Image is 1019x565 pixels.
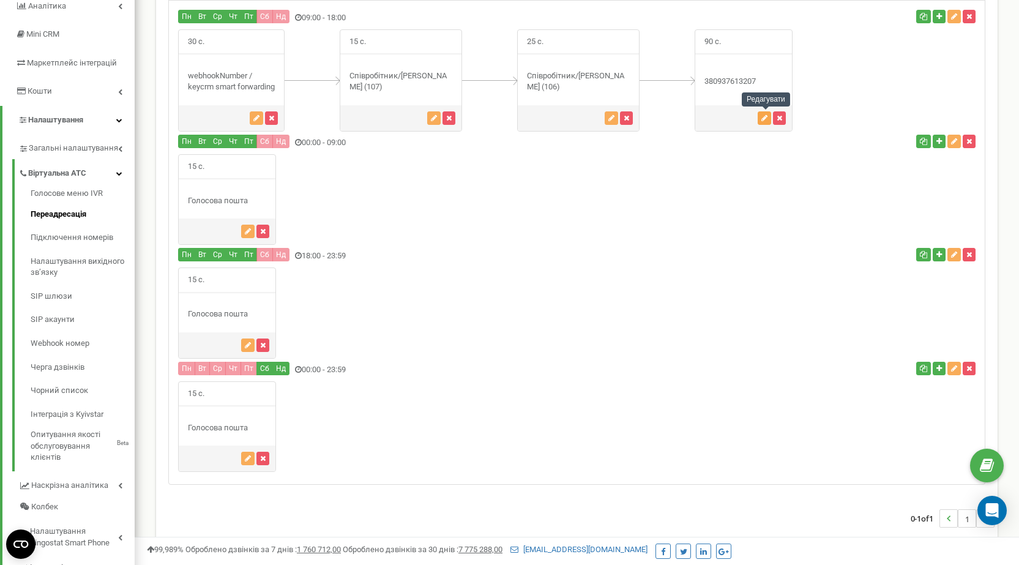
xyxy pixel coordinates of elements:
[18,496,135,518] a: Колбек
[518,30,553,54] span: 25 с.
[31,250,135,285] a: Налаштування вихідного зв’язку
[18,471,135,496] a: Наскрізна аналітика
[169,362,713,378] div: 00:00 - 23:59
[742,92,790,107] div: Редагувати
[518,70,639,93] div: Співробітник/[PERSON_NAME] (106)
[695,30,730,54] span: 90 с.
[31,188,135,203] a: Голосове меню IVR
[695,76,792,88] div: 380937613207
[225,10,241,23] button: Чт
[179,195,275,207] div: Голосова пошта
[297,545,341,554] u: 1 760 712,00
[256,362,273,375] button: Сб
[178,135,195,148] button: Пн
[18,134,135,159] a: Загальні налаштування
[6,529,35,559] button: Open CMP widget
[225,135,241,148] button: Чт
[921,513,929,524] span: of
[340,30,375,54] span: 15 с.
[178,10,195,23] button: Пн
[31,356,135,380] a: Черга дзвінків
[256,10,273,23] button: Сб
[178,248,195,261] button: Пн
[272,10,289,23] button: Нд
[28,86,52,95] span: Кошти
[31,285,135,309] a: SIP шлюзи
[179,155,214,179] span: 15 с.
[30,526,118,548] span: Налаштування Ringostat Smart Phone
[31,426,135,463] a: Опитування якості обслуговування клієнтівBeta
[178,362,195,375] button: Пн
[209,248,226,261] button: Ср
[911,509,939,528] span: 0-1 1
[31,226,135,250] a: Підключення номерів
[169,248,713,264] div: 18:00 - 23:59
[272,248,289,261] button: Нд
[225,248,241,261] button: Чт
[272,135,289,148] button: Нд
[31,203,135,226] a: Переадресація
[185,545,341,554] span: Оброблено дзвінків за 7 днів :
[195,362,210,375] button: Вт
[2,106,135,135] a: Налаштування
[31,403,135,427] a: Інтеграція з Kyivstar
[225,362,241,375] button: Чт
[27,58,117,67] span: Маркетплейс інтеграцій
[29,143,118,154] span: Загальні налаштування
[958,509,976,528] li: 1
[195,135,210,148] button: Вт
[31,480,108,492] span: Наскрізна аналітика
[26,29,59,39] span: Mini CRM
[28,1,66,10] span: Аналiтика
[179,382,214,406] span: 15 с.
[209,10,226,23] button: Ср
[340,70,461,93] div: Співробітник/[PERSON_NAME] (107)
[31,501,58,513] span: Колбек
[911,497,995,540] nav: ...
[28,115,83,124] span: Налаштування
[169,135,713,151] div: 00:00 - 09:00
[241,362,257,375] button: Пт
[256,135,273,148] button: Сб
[179,30,214,54] span: 30 с.
[28,168,86,179] span: Віртуальна АТС
[195,248,210,261] button: Вт
[241,135,257,148] button: Пт
[458,545,502,554] u: 7 775 288,00
[272,362,289,375] button: Нд
[241,248,257,261] button: Пт
[209,362,226,375] button: Ср
[179,422,275,434] div: Голосова пошта
[18,159,135,184] a: Віртуальна АТС
[179,268,214,292] span: 15 с.
[169,10,713,26] div: 09:00 - 18:00
[195,10,210,23] button: Вт
[256,248,273,261] button: Сб
[343,545,502,554] span: Оброблено дзвінків за 30 днів :
[977,496,1007,525] div: Open Intercom Messenger
[510,545,648,554] a: [EMAIL_ADDRESS][DOMAIN_NAME]
[147,545,184,554] span: 99,989%
[209,135,226,148] button: Ср
[31,308,135,332] a: SIP акаунти
[241,10,257,23] button: Пт
[31,379,135,403] a: Чорний список
[18,517,135,553] a: Налаштування Ringostat Smart Phone
[31,332,135,356] a: Webhook номер
[179,70,284,93] div: webhookNumber / keycrm smart forwarding
[179,309,275,320] div: Голосова пошта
